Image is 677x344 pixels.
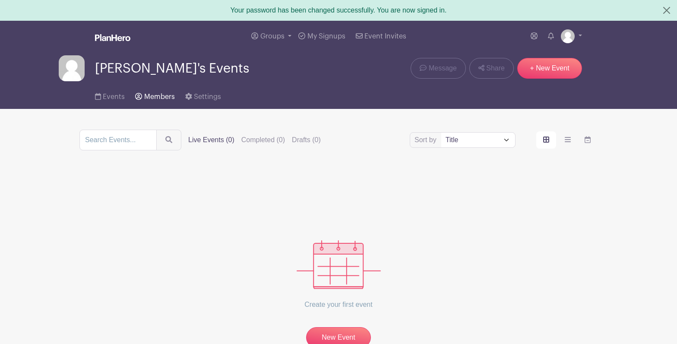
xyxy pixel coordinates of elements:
[260,33,285,40] span: Groups
[297,289,381,320] p: Create your first event
[95,34,130,41] img: logo_white-6c42ec7e38ccf1d336a20a19083b03d10ae64f83f12c07503d8b9e83406b4c7d.svg
[95,81,125,109] a: Events
[307,33,345,40] span: My Signups
[429,63,457,73] span: Message
[103,93,125,100] span: Events
[292,135,321,145] label: Drafts (0)
[59,55,85,81] img: default-ce2991bfa6775e67f084385cd625a349d9dcbb7a52a09fb2fda1e96e2d18dcdb.png
[411,58,465,79] a: Message
[185,81,221,109] a: Settings
[297,240,381,289] img: events_empty-56550af544ae17c43cc50f3ebafa394433d06d5f1891c01edc4b5d1d59cfda54.svg
[536,131,598,149] div: order and view
[95,61,249,76] span: [PERSON_NAME]'s Events
[241,135,285,145] label: Completed (0)
[194,93,221,100] span: Settings
[364,33,406,40] span: Event Invites
[188,135,321,145] div: filters
[352,21,410,52] a: Event Invites
[561,29,575,43] img: default-ce2991bfa6775e67f084385cd625a349d9dcbb7a52a09fb2fda1e96e2d18dcdb.png
[486,63,505,73] span: Share
[135,81,174,109] a: Members
[144,93,175,100] span: Members
[188,135,234,145] label: Live Events (0)
[517,58,582,79] a: + New Event
[248,21,295,52] a: Groups
[295,21,348,52] a: My Signups
[469,58,514,79] a: Share
[79,130,157,150] input: Search Events...
[414,135,439,145] label: Sort by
